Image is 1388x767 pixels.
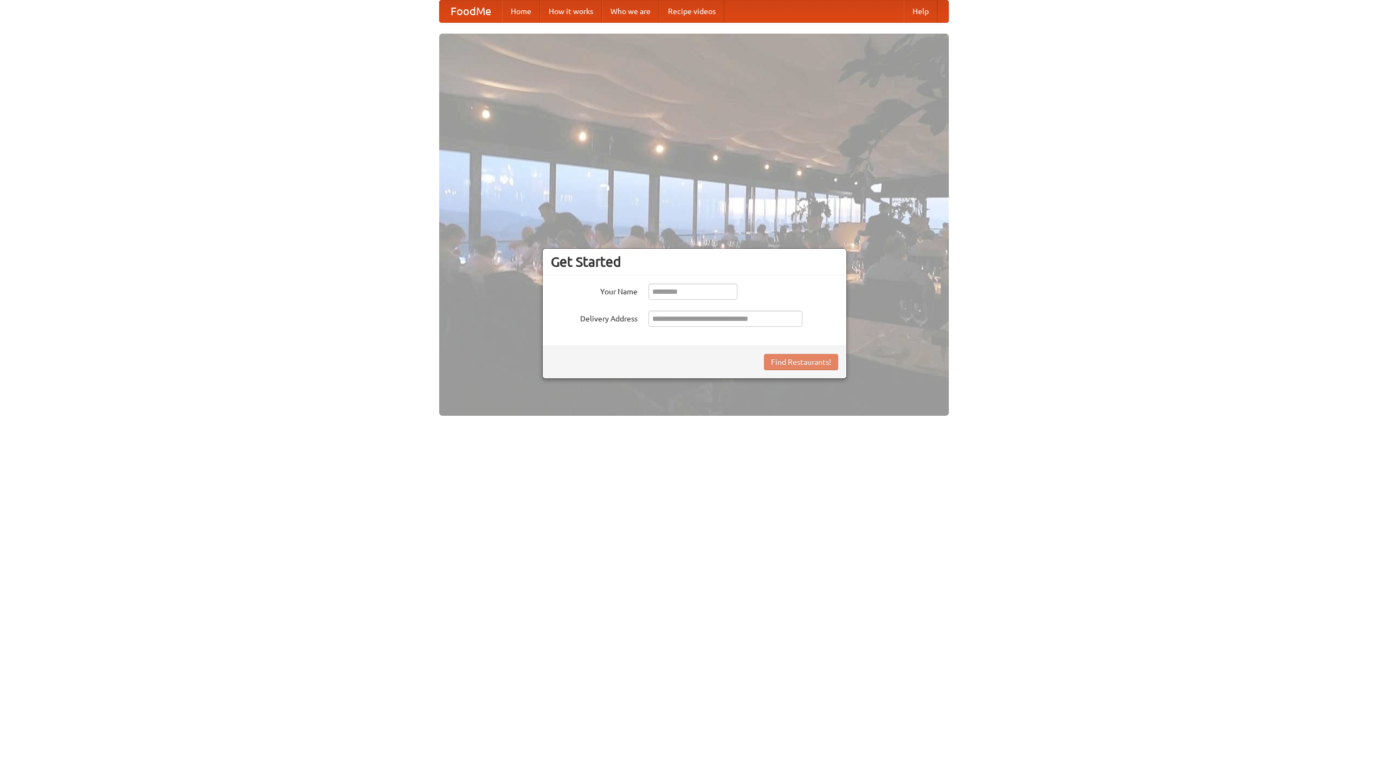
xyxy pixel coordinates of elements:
a: Recipe videos [659,1,724,22]
a: FoodMe [440,1,502,22]
label: Your Name [551,283,638,297]
a: Home [502,1,540,22]
a: Who we are [602,1,659,22]
a: How it works [540,1,602,22]
button: Find Restaurants! [764,354,838,370]
label: Delivery Address [551,311,638,324]
a: Help [904,1,937,22]
h3: Get Started [551,254,838,270]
